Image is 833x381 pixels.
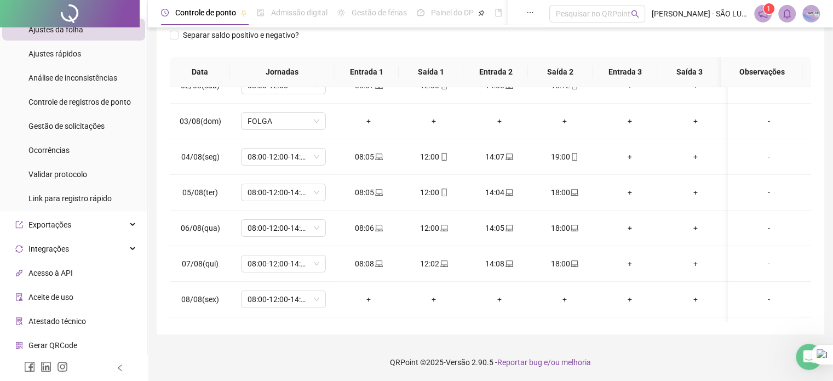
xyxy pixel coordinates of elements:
[475,293,523,305] div: +
[271,8,328,17] span: Admissão digital
[541,258,588,270] div: 18:00
[182,188,218,197] span: 05/08(ter)
[446,358,470,367] span: Versão
[570,260,578,268] span: laptop
[767,5,771,13] span: 1
[758,9,768,19] span: notification
[504,189,513,196] span: laptop
[504,260,513,268] span: laptop
[374,189,383,196] span: laptop
[344,186,392,198] div: 08:05
[28,269,73,277] span: Acesso à API
[352,8,407,17] span: Gestão de férias
[463,57,528,87] th: Entrada 2
[652,8,748,20] span: [PERSON_NAME] - SÃO LUIZ INTERNET LTDA ME
[606,151,654,163] div: +
[28,194,112,203] span: Link para registro rápido
[737,186,801,198] div: -
[344,151,392,163] div: 08:05
[729,66,794,78] span: Observações
[28,73,117,82] span: Análise de inconsistências
[541,115,588,127] div: +
[541,222,588,234] div: 18:00
[475,186,523,198] div: 14:04
[248,113,319,129] span: FOLGA
[181,152,220,161] span: 04/08(seg)
[431,8,474,17] span: Painel do DP
[374,224,383,232] span: laptop
[475,115,523,127] div: +
[170,57,230,87] th: Data
[344,115,392,127] div: +
[570,224,578,232] span: laptop
[737,115,801,127] div: -
[180,117,221,126] span: 03/08(dom)
[439,153,448,161] span: mobile
[28,146,70,155] span: Ocorrências
[671,115,719,127] div: +
[671,151,719,163] div: +
[671,222,719,234] div: +
[337,9,345,16] span: sun
[737,258,801,270] div: -
[495,9,502,16] span: book
[15,317,23,325] span: solution
[248,220,319,236] span: 08:00-12:00-14:00-18:00
[593,57,657,87] th: Entrada 3
[24,361,35,372] span: facebook
[410,258,458,270] div: 12:02
[478,10,485,16] span: pushpin
[57,361,68,372] span: instagram
[28,293,73,302] span: Aceite de uso
[803,5,819,22] img: 54076
[248,291,319,308] span: 08:00-12:00-14:00-18:00
[248,255,319,272] span: 08:00-12:00-14:00-18:00
[410,293,458,305] div: +
[631,10,639,18] span: search
[417,9,424,16] span: dashboard
[240,10,247,16] span: pushpin
[737,151,801,163] div: -
[737,222,801,234] div: -
[181,295,219,304] span: 08/08(sex)
[28,341,77,350] span: Gerar QRCode
[28,170,87,179] span: Validar protocolo
[28,122,105,130] span: Gestão de solicitações
[606,293,654,305] div: +
[475,222,523,234] div: 14:05
[721,57,803,87] th: Observações
[606,186,654,198] div: +
[671,258,719,270] div: +
[606,258,654,270] div: +
[230,57,334,87] th: Jornadas
[28,317,86,326] span: Atestado técnico
[41,361,51,372] span: linkedin
[15,293,23,301] span: audit
[181,224,220,232] span: 06/08(qua)
[439,260,448,268] span: laptop
[570,153,578,161] span: mobile
[737,293,801,305] div: -
[671,293,719,305] div: +
[763,3,774,14] sup: 1
[15,342,23,349] span: qrcode
[15,245,23,253] span: sync
[671,186,719,198] div: +
[410,186,458,198] div: 12:00
[28,49,81,58] span: Ajustes rápidos
[248,149,319,165] span: 08:00-12:00-14:00-18:00
[504,153,513,161] span: laptop
[541,151,588,163] div: 19:00
[497,358,591,367] span: Reportar bug e/ou melhoria
[374,153,383,161] span: laptop
[182,259,219,268] span: 07/08(qui)
[570,189,578,196] span: laptop
[374,260,383,268] span: laptop
[504,224,513,232] span: laptop
[28,25,83,34] span: Ajustes da folha
[541,186,588,198] div: 18:00
[410,115,458,127] div: +
[528,57,593,87] th: Saída 2
[28,244,69,253] span: Integrações
[161,9,169,16] span: clock-circle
